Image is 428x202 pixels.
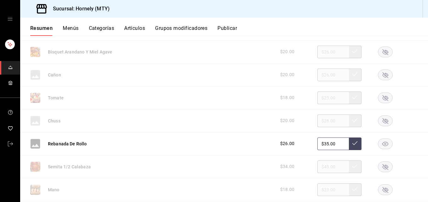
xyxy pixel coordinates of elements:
[48,5,110,13] h3: Sucursal: Hornely (MTY)
[280,140,294,147] span: $26.00
[124,25,145,36] button: Artículos
[30,25,53,36] button: Resumen
[8,16,13,21] button: open drawer
[63,25,78,36] button: Menús
[30,25,428,36] div: navigation tabs
[48,141,87,147] button: Rebanada De Rollo
[155,25,207,36] button: Grupos modificadores
[217,25,237,36] button: Publicar
[317,137,349,150] input: Sin ajuste
[89,25,114,36] button: Categorías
